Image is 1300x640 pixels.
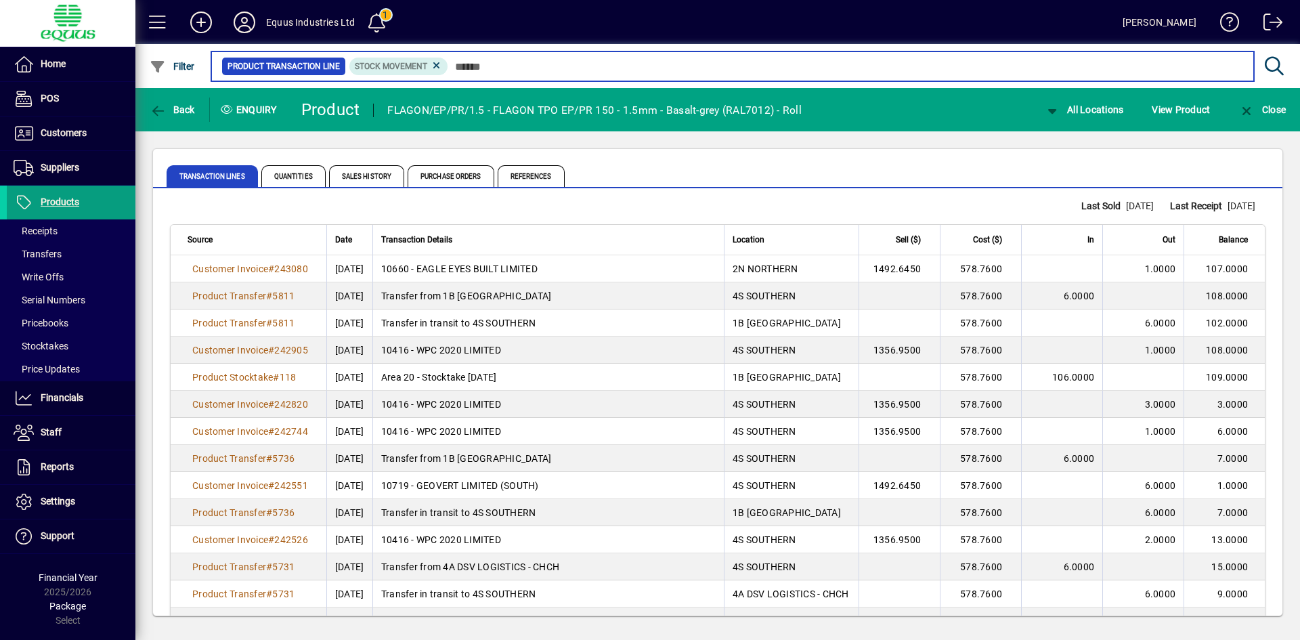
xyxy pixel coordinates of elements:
td: 10416 - WPC 2020 LIMITED [372,526,724,553]
span: Product Transfer [192,453,266,464]
td: 9.0000 [1184,580,1265,607]
span: Cost ($) [973,232,1002,247]
a: Customer Invoice#242551 [188,478,313,493]
td: 578.7600 [940,580,1021,607]
span: Customer Invoice [192,426,268,437]
button: Profile [223,10,266,35]
span: 1B [GEOGRAPHIC_DATA] [733,318,841,328]
span: Out [1163,232,1175,247]
span: # [266,589,272,599]
button: Back [146,98,198,122]
td: [DATE] [326,553,372,580]
td: 1356.9500 [859,526,940,553]
span: 106.0000 [1052,372,1094,383]
td: 578.7600 [940,607,1021,635]
span: Source [188,232,213,247]
td: 1356.9500 [859,337,940,364]
a: Suppliers [7,151,135,185]
span: 242744 [274,426,308,437]
span: Customer Invoice [192,345,268,356]
span: Customer Invoice [192,480,268,491]
a: Transfers [7,242,135,265]
td: 578.7600 [940,364,1021,391]
span: Package [49,601,86,612]
span: 4S SOUTHERN [733,561,796,572]
span: 6.0000 [1064,453,1095,464]
span: 6.0000 [1145,507,1176,518]
span: Product Transfer [192,507,266,518]
td: 108.0000 [1184,337,1265,364]
span: 4S SOUTHERN [733,345,796,356]
td: 578.7600 [940,445,1021,472]
span: [DATE] [1126,200,1154,211]
a: Financials [7,381,135,415]
td: [DATE] [326,526,372,553]
span: Serial Numbers [14,295,85,305]
a: POS [7,82,135,116]
span: Write Offs [14,272,64,282]
span: Sales History [329,165,404,187]
td: 578.7600 [940,499,1021,526]
span: Purchase Orders [408,165,494,187]
span: Stock movement [355,62,427,71]
td: [DATE] [326,310,372,337]
a: Product Transfer#5811 [188,289,299,303]
span: # [268,616,274,626]
span: # [266,507,272,518]
div: Location [733,232,850,247]
span: Transaction Lines [167,165,258,187]
span: # [268,534,274,545]
span: Receipts [14,226,58,236]
span: 5811 [272,318,295,328]
td: 578.7600 [940,337,1021,364]
a: Product Transfer#5731 [188,586,299,601]
span: In [1087,232,1094,247]
span: References [498,165,565,187]
td: [DATE] [326,418,372,445]
a: Receipts [7,219,135,242]
span: 4S SOUTHERN [733,534,796,545]
span: 5731 [272,561,295,572]
span: Transaction Details [381,232,452,247]
span: 5736 [272,453,295,464]
span: Customer Invoice [192,263,268,274]
a: Price Updates [7,358,135,381]
span: # [268,345,274,356]
td: Transfer from 4A DSV LOGISTICS - CHCH [372,553,724,580]
a: Customers [7,116,135,150]
mat-chip: Product Transaction Type: Stock movement [349,58,448,75]
span: 242820 [274,399,308,410]
span: 6.0000 [1064,291,1095,301]
a: Product Transfer#5731 [188,559,299,574]
span: Reports [41,461,74,472]
td: 1356.9500 [859,607,940,635]
td: 1356.9500 [859,391,940,418]
td: 10719 - GEOVERT LIMITED (SOUTH) [372,472,724,499]
span: # [268,399,274,410]
app-page-header-button: Close enquiry [1224,98,1300,122]
td: Area 20 - Stocktake [DATE] [372,364,724,391]
a: Product Transfer#5736 [188,451,299,466]
a: Customer Invoice#242489 [188,614,313,628]
a: Logout [1253,3,1283,47]
span: Home [41,58,66,69]
td: 10416 - WPC 2020 LIMITED [372,607,724,635]
span: # [266,291,272,301]
span: 1.0000 [1145,426,1176,437]
span: Balance [1219,232,1248,247]
span: View Product [1152,99,1210,121]
td: 578.7600 [940,472,1021,499]
span: Close [1238,104,1286,115]
td: 109.0000 [1184,364,1265,391]
td: 578.7600 [940,418,1021,445]
button: Filter [146,54,198,79]
a: Product Transfer#5811 [188,316,299,330]
span: 242526 [274,534,308,545]
span: 6.0000 [1064,561,1095,572]
a: Stocktakes [7,335,135,358]
td: 1356.9500 [859,418,940,445]
span: 1.0000 [1145,345,1176,356]
span: 242551 [274,480,308,491]
span: 1B [GEOGRAPHIC_DATA] [733,507,841,518]
span: Financials [41,392,83,403]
